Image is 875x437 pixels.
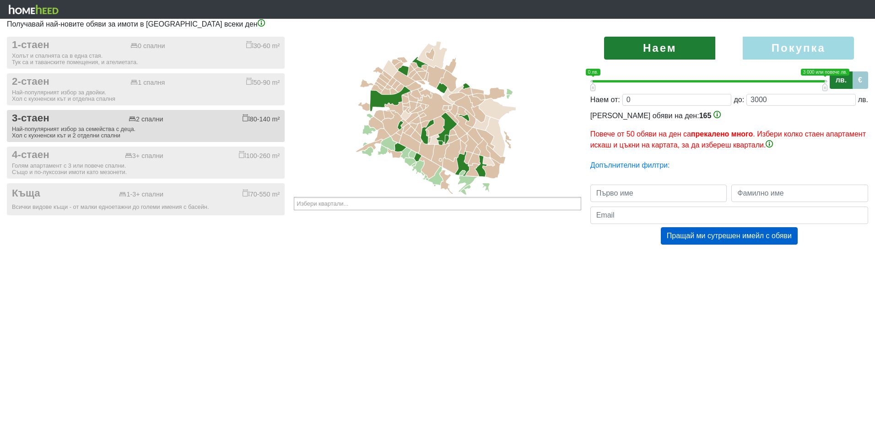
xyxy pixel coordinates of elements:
button: 3-стаен 2 спални 80-140 m² Най-популярният избор за семейства с деца.Хол с кухненски кът и 2 отде... [7,110,285,142]
input: Първо име [590,185,727,202]
div: [PERSON_NAME] обяви на ден: [590,110,868,151]
img: info-3.png [766,140,773,147]
div: Най-популярният избор за семейства с деца. Хол с кухненски кът и 2 отделни спални [12,126,280,139]
div: Холът и спалнята са в една стая. Тук са и таванските помещения, и ателиетата. [12,53,280,66]
div: до: [734,94,744,105]
div: 30-60 m² [246,41,280,50]
b: прекалено много [691,130,753,138]
div: Всички видове къщи - от малки едноетажни до големи имения с басейн. [12,204,280,210]
div: 2 спални [129,115,163,123]
button: 1-стаен 0 спални 30-60 m² Холът и спалнята са в една стая.Тук са и таванските помещения, и ателие... [7,37,285,69]
div: 70-550 m² [243,189,280,198]
div: 100-260 m² [239,151,280,160]
p: Получавай най-новите обяви за имоти в [GEOGRAPHIC_DATA] всеки ден [7,19,868,30]
img: info-3.png [258,19,265,27]
div: 50-90 m² [246,77,280,87]
div: Голям апартамент с 3 или повече спални. Също и по-луксозни имоти като мезонети. [12,163,280,175]
button: Пращай ми сутрешен имейл с обяви [661,227,798,245]
button: 2-стаен 1 спалня 50-90 m² Най-популярният избор за двойки.Хол с кухненски кът и отделна спалня [7,73,285,105]
div: лв. [858,94,868,105]
label: Покупка [743,37,854,60]
input: Фамилно име [731,185,868,202]
div: Най-популярният избор за двойки. Хол с кухненски кът и отделна спалня [12,89,280,102]
div: 1 спалня [130,79,165,87]
a: Допълнителни филтри: [590,161,670,169]
span: 165 [699,112,712,120]
p: Повече от 50 обяви на ден са . Избери колко стаен апартамент искаш и цъкни на картата, за да избе... [590,129,868,151]
input: Email [590,207,868,224]
div: 3+ спални [125,152,163,160]
span: 3-стаен [12,112,49,125]
button: 4-стаен 3+ спални 100-260 m² Голям апартамент с 3 или повече спални.Също и по-луксозни имоти като... [7,147,285,179]
div: 1-3+ спални [119,191,163,198]
span: 3 000 или повече лв. [801,69,849,76]
span: 0 лв. [586,69,600,76]
span: 4-стаен [12,149,49,161]
label: лв. [830,71,853,89]
span: 2-стаен [12,76,49,88]
div: 80-140 m² [243,114,280,123]
span: Къща [12,187,40,200]
div: Наем от: [590,94,620,105]
span: 1-стаен [12,39,49,51]
label: € [852,71,868,89]
label: Наем [604,37,715,60]
img: info-3.png [713,111,721,118]
div: 0 спални [130,42,165,50]
button: Къща 1-3+ спални 70-550 m² Всички видове къщи - от малки едноетажни до големи имения с басейн. [7,183,285,215]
